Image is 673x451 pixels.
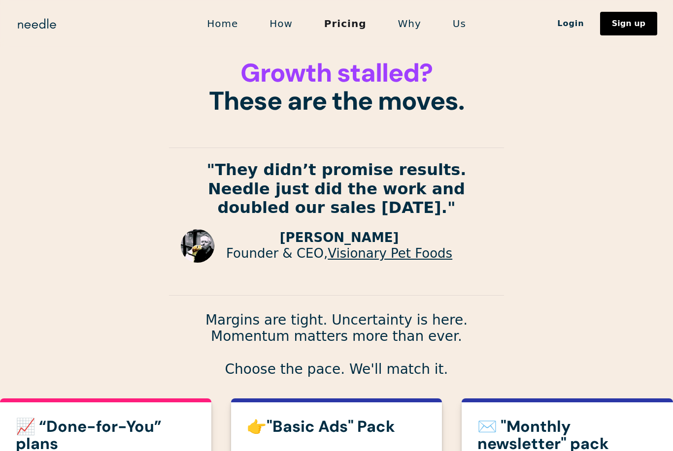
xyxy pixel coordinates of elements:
[226,246,452,261] p: Founder & CEO,
[226,230,452,245] p: [PERSON_NAME]
[437,13,482,34] a: Us
[328,246,452,261] a: Visionary Pet Foods
[308,13,382,34] a: Pricing
[247,416,395,437] strong: 👉"Basic Ads" Pack
[254,13,308,34] a: How
[191,13,254,34] a: Home
[240,56,432,90] span: Growth stalled?
[169,312,504,378] p: Margins are tight. Uncertainty is here. Momentum matters more than ever. Choose the pace. We'll m...
[382,13,437,34] a: Why
[600,12,657,35] a: Sign up
[169,59,504,115] h1: These are the moves.
[612,20,645,28] div: Sign up
[541,15,600,32] a: Login
[207,160,467,217] strong: "They didn’t promise results. Needle just did the work and doubled our sales [DATE]."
